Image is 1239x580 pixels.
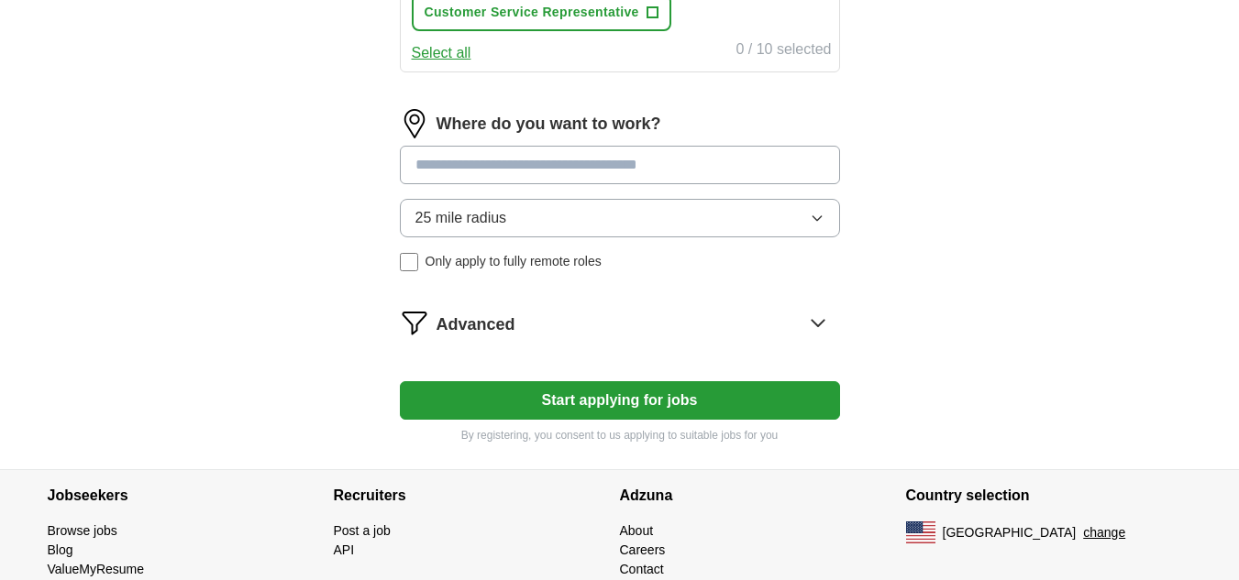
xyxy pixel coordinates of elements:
[425,3,639,22] span: Customer Service Representative
[620,562,664,576] a: Contact
[620,542,666,557] a: Careers
[334,523,391,538] a: Post a job
[736,38,831,64] div: 0 / 10 selected
[437,112,661,137] label: Where do you want to work?
[426,252,602,271] span: Only apply to fully remote roles
[437,312,515,337] span: Advanced
[334,542,355,557] a: API
[400,427,840,443] p: By registering, you consent to us applying to suitable jobs for you
[400,253,418,271] input: Only apply to fully remote roles
[906,470,1192,521] h4: Country selection
[48,523,117,538] a: Browse jobs
[400,381,840,420] button: Start applying for jobs
[400,109,429,138] img: location.png
[412,42,471,64] button: Select all
[400,199,840,237] button: 25 mile radius
[400,308,429,337] img: filter
[1083,523,1125,542] button: change
[620,523,654,538] a: About
[48,542,73,557] a: Blog
[906,521,935,543] img: US flag
[48,562,145,576] a: ValueMyResume
[415,207,507,229] span: 25 mile radius
[943,523,1077,542] span: [GEOGRAPHIC_DATA]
